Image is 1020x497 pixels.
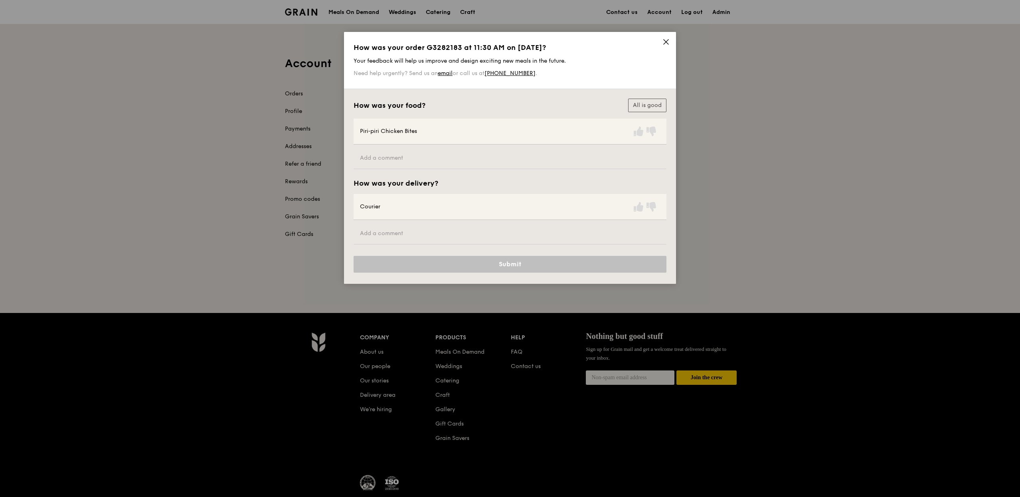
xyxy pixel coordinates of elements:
[360,127,417,135] div: Piri‑piri Chicken Bites
[628,99,666,112] button: All is good
[438,70,453,77] a: email
[354,101,425,110] h2: How was your food?
[484,70,536,77] a: [PHONE_NUMBER]
[354,43,666,52] h1: How was your order G3282183 at 11:30 AM on [DATE]?
[354,179,438,188] h2: How was your delivery?
[354,256,666,273] button: Submit
[354,70,666,77] p: Need help urgently? Send us an or call us at .
[360,203,380,211] div: Courier
[354,57,666,64] p: Your feedback will help us improve and design exciting new meals in the future.
[354,148,666,169] input: Add a comment
[354,223,666,245] input: Add a comment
